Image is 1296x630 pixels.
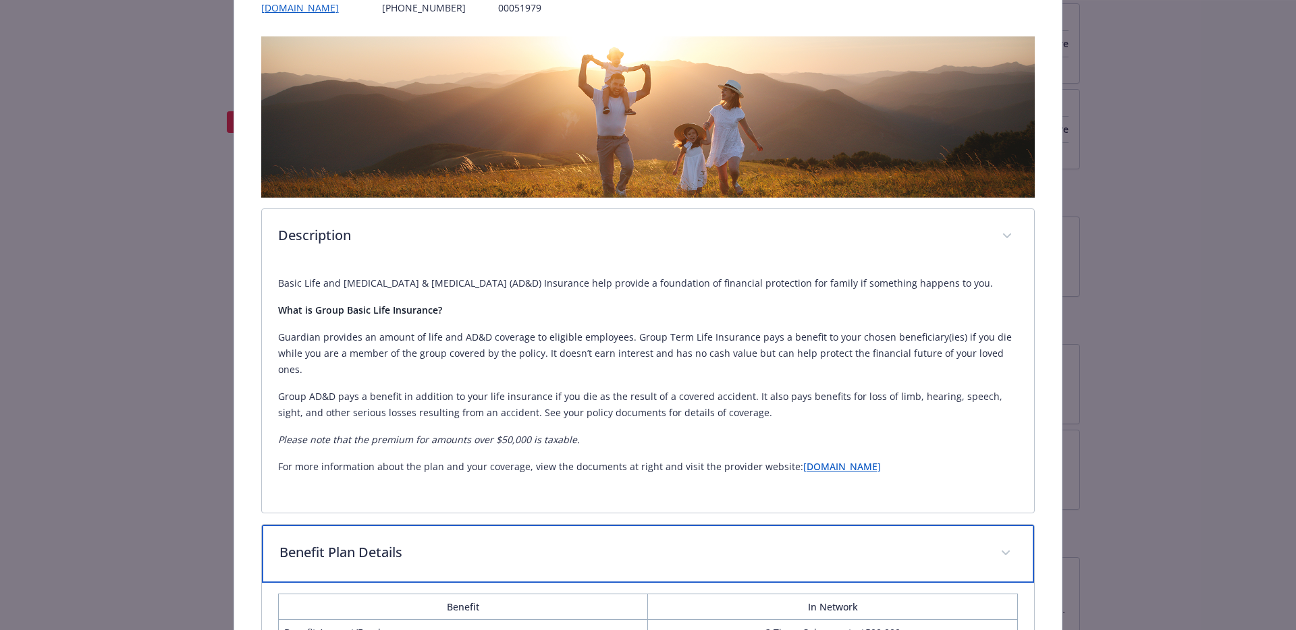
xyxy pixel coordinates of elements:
div: Benefit Plan Details [262,525,1035,583]
a: [DOMAIN_NAME] [803,460,881,473]
strong: What is Group Basic Life Insurance? [278,304,442,316]
p: Group AD&D pays a benefit in addition to your life insurance if you die as the result of a covere... [278,389,1019,421]
em: Please note that the premium for amounts over $50,000 is taxable. [278,433,580,446]
img: banner [261,36,1035,198]
p: Description [278,225,986,246]
div: Description [262,209,1035,264]
p: For more information about the plan and your coverage, view the documents at right and visit the ... [278,459,1019,475]
p: 00051979 [498,1,566,15]
p: Benefit Plan Details [279,542,985,563]
p: Guardian provides an amount of life and AD&D coverage to eligible employees. Group Term Life Insu... [278,329,1019,378]
p: [PHONE_NUMBER] [382,1,466,15]
th: In Network [648,594,1018,619]
p: Basic Life and [MEDICAL_DATA] & [MEDICAL_DATA] (AD&D) Insurance help provide a foundation of fina... [278,275,1019,291]
div: Description [262,264,1035,513]
th: Benefit [278,594,648,619]
a: [DOMAIN_NAME] [261,1,350,14]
